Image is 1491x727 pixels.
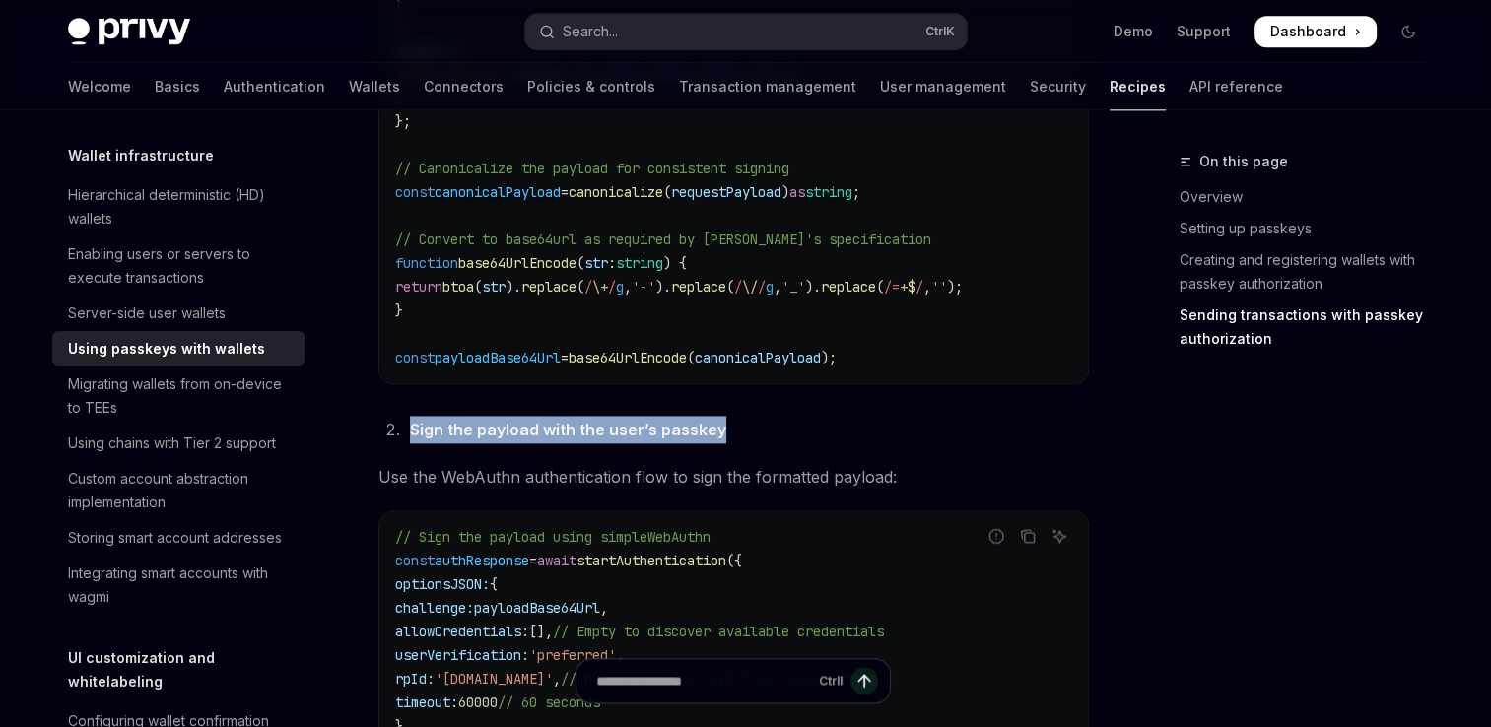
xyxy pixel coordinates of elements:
[608,278,616,296] span: /
[395,623,529,640] span: allowCredentials:
[68,337,265,361] div: Using passkeys with wallets
[632,278,655,296] span: '-'
[474,278,482,296] span: (
[563,20,618,43] div: Search...
[850,667,878,694] button: Send message
[616,646,624,664] span: ,
[224,63,325,110] a: Authentication
[68,372,293,420] div: Migrating wallets from on-device to TEEs
[576,254,584,272] span: (
[1180,244,1440,299] a: Creating and registering wallets with passkey authorization
[726,278,734,296] span: (
[734,278,742,296] span: /
[52,296,305,331] a: Server-side user wallets
[821,278,876,296] span: replace
[395,160,789,177] span: // Canonicalize the payload for consistent signing
[983,523,1009,549] button: Report incorrect code
[68,183,293,231] div: Hierarchical deterministic (HD) wallets
[584,254,608,272] span: str
[68,63,131,110] a: Welcome
[68,18,190,45] img: dark logo
[395,575,490,593] span: optionsJSON:
[766,278,774,296] span: g
[52,236,305,296] a: Enabling users or servers to execute transactions
[525,14,967,49] button: Open search
[490,575,498,593] span: {
[663,254,687,272] span: ) {
[781,278,805,296] span: '_'
[569,349,687,366] span: base64UrlEncode
[155,63,200,110] a: Basics
[395,552,435,569] span: const
[395,528,711,546] span: // Sign the payload using simpleWebAuthn
[596,659,811,702] input: Ask a question...
[1270,22,1346,41] span: Dashboard
[569,183,663,201] span: canonicalize
[529,646,616,664] span: 'preferred'
[852,183,860,201] span: ;
[68,467,293,514] div: Custom account abstraction implementation
[876,278,884,296] span: (
[576,278,584,296] span: (
[52,426,305,461] a: Using chains with Tier 2 support
[592,278,608,296] span: \+
[395,112,411,130] span: };
[561,183,569,201] span: =
[781,183,789,201] span: )
[663,183,671,201] span: (
[742,278,758,296] span: \/
[880,63,1006,110] a: User management
[378,463,1089,491] span: Use the WebAuthn authentication flow to sign the formatted payload:
[1110,63,1166,110] a: Recipes
[458,254,576,272] span: base64UrlEncode
[68,526,282,550] div: Storing smart account addresses
[527,63,655,110] a: Policies & controls
[1114,22,1153,41] a: Demo
[925,24,955,39] span: Ctrl K
[774,278,781,296] span: ,
[553,623,884,640] span: // Empty to discover available credentials
[482,278,506,296] span: str
[908,278,915,296] span: $
[395,231,931,248] span: // Convert to base64url as required by [PERSON_NAME]'s specification
[395,349,435,366] span: const
[474,599,600,617] span: payloadBase64Url
[52,366,305,426] a: Migrating wallets from on-device to TEEs
[561,349,569,366] span: =
[68,242,293,290] div: Enabling users or servers to execute transactions
[655,278,671,296] span: ).
[687,349,695,366] span: (
[1177,22,1231,41] a: Support
[726,552,742,569] span: ({
[395,278,442,296] span: return
[424,63,504,110] a: Connectors
[410,420,726,439] strong: Sign the payload with the user’s passkey
[435,349,561,366] span: payloadBase64Url
[435,552,529,569] span: authResponse
[1199,150,1288,173] span: On this page
[821,349,837,366] span: );
[529,623,553,640] span: [],
[923,278,931,296] span: ,
[671,278,726,296] span: replace
[600,599,608,617] span: ,
[616,278,624,296] span: g
[900,278,908,296] span: +
[931,278,947,296] span: ''
[68,301,226,325] div: Server-side user wallets
[506,278,521,296] span: ).
[884,278,900,296] span: /=
[915,278,923,296] span: /
[395,301,403,319] span: }
[1047,523,1072,549] button: Ask AI
[789,183,805,201] span: as
[1180,181,1440,213] a: Overview
[671,183,781,201] span: requestPayload
[52,331,305,366] a: Using passkeys with wallets
[395,646,529,664] span: userVerification:
[576,552,726,569] span: startAuthentication
[442,278,474,296] span: btoa
[52,520,305,556] a: Storing smart account addresses
[395,599,474,617] span: challenge:
[1189,63,1283,110] a: API reference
